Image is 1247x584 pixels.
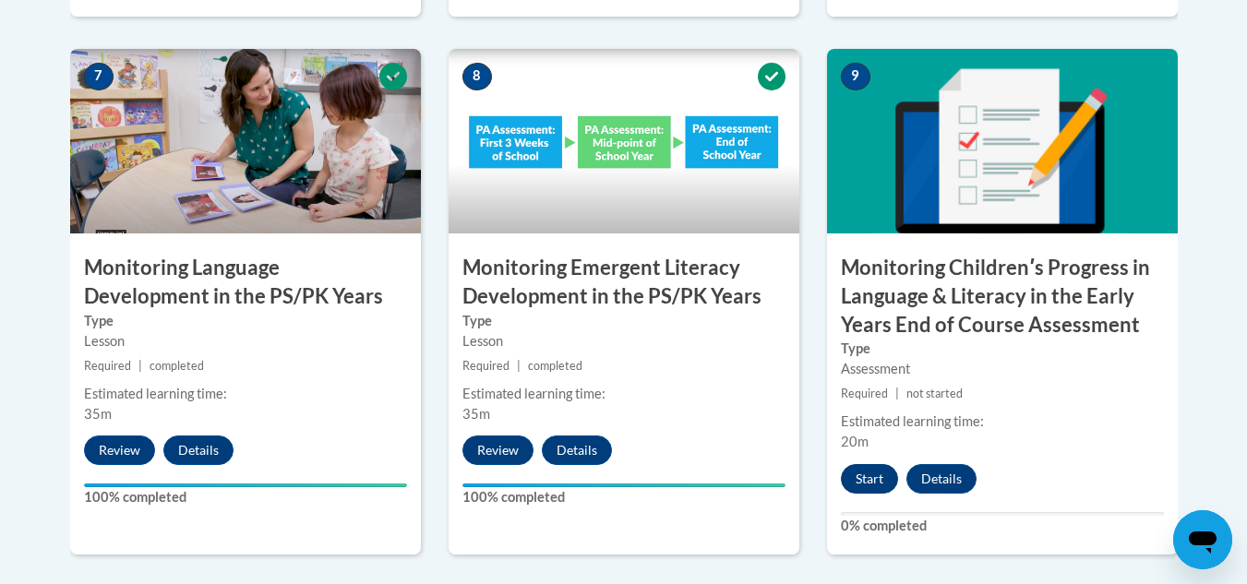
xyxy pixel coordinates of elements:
[462,331,785,352] div: Lesson
[542,435,612,465] button: Details
[841,359,1164,379] div: Assessment
[841,63,870,90] span: 9
[1173,510,1232,569] iframe: Button to launch messaging window
[462,311,785,331] label: Type
[462,359,510,373] span: Required
[84,311,407,331] label: Type
[827,254,1178,339] h3: Monitoring Childrenʹs Progress in Language & Literacy in the Early Years End of Course Assessment
[841,411,1164,432] div: Estimated learning time:
[462,63,492,90] span: 8
[462,435,534,465] button: Review
[895,387,899,400] span: |
[70,254,421,311] h3: Monitoring Language Development in the PS/PK Years
[163,435,234,465] button: Details
[462,384,785,404] div: Estimated learning time:
[84,63,114,90] span: 7
[462,483,785,487] div: Your progress
[150,359,204,373] span: completed
[84,406,112,422] span: 35m
[528,359,582,373] span: completed
[841,516,1164,536] label: 0% completed
[84,487,407,507] label: 100% completed
[84,331,407,352] div: Lesson
[84,435,155,465] button: Review
[84,483,407,487] div: Your progress
[462,406,490,422] span: 35m
[84,384,407,404] div: Estimated learning time:
[841,387,888,400] span: Required
[517,359,521,373] span: |
[449,49,799,233] img: Course Image
[841,464,898,494] button: Start
[138,359,142,373] span: |
[841,434,869,449] span: 20m
[841,339,1164,359] label: Type
[906,387,963,400] span: not started
[906,464,977,494] button: Details
[84,359,131,373] span: Required
[449,254,799,311] h3: Monitoring Emergent Literacy Development in the PS/PK Years
[70,49,421,233] img: Course Image
[462,487,785,507] label: 100% completed
[827,49,1178,233] img: Course Image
